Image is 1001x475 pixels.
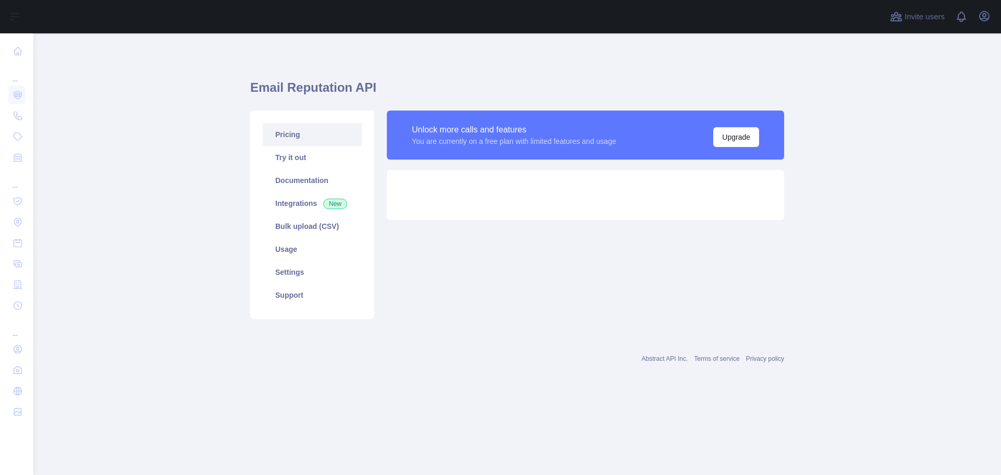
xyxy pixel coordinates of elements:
[250,79,784,104] h1: Email Reputation API
[263,284,362,307] a: Support
[323,199,347,209] span: New
[263,261,362,284] a: Settings
[263,123,362,146] a: Pricing
[694,355,739,362] a: Terms of service
[746,355,784,362] a: Privacy policy
[888,8,947,25] button: Invite users
[412,136,616,147] div: You are currently on a free plan with limited features and usage
[263,192,362,215] a: Integrations New
[263,238,362,261] a: Usage
[412,124,616,136] div: Unlock more calls and features
[8,63,25,83] div: ...
[642,355,688,362] a: Abstract API Inc.
[8,169,25,190] div: ...
[8,317,25,338] div: ...
[905,11,945,23] span: Invite users
[263,215,362,238] a: Bulk upload (CSV)
[263,169,362,192] a: Documentation
[713,127,759,147] button: Upgrade
[263,146,362,169] a: Try it out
